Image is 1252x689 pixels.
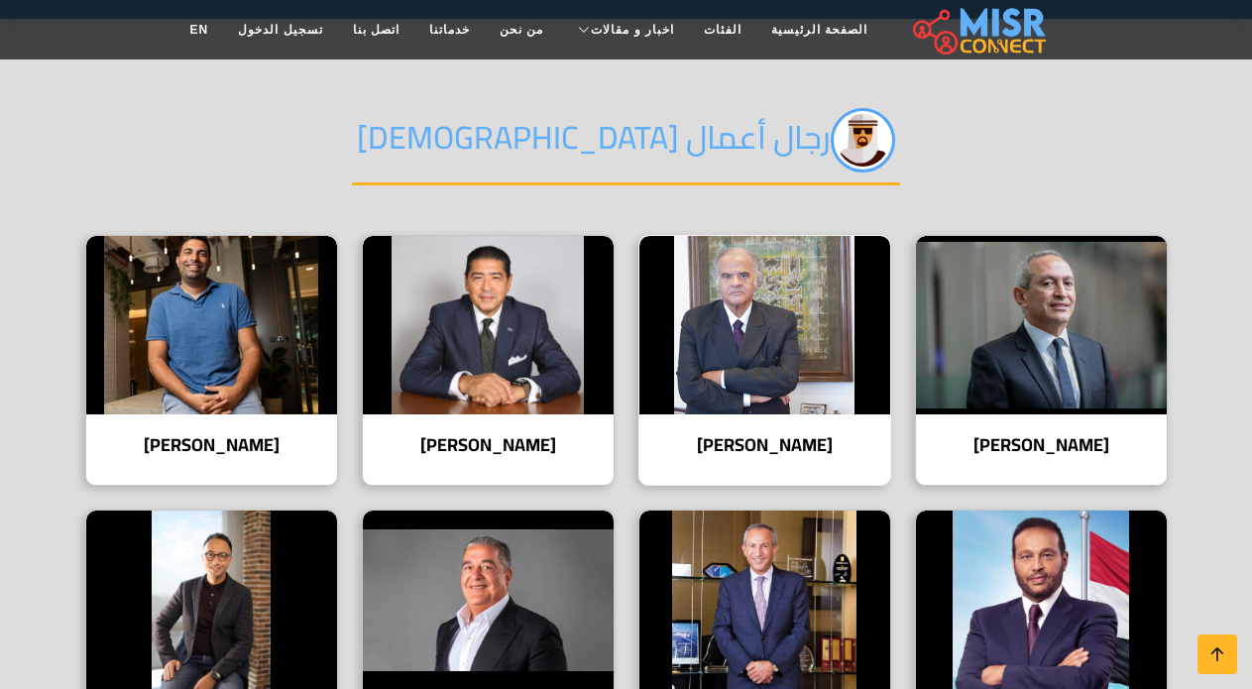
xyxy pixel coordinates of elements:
a: ممدوح محمد فتحي عباس [PERSON_NAME] [626,235,903,487]
h4: [PERSON_NAME] [101,434,322,456]
a: EN [175,11,224,49]
a: ناصف ساويرس [PERSON_NAME] [903,235,1180,487]
img: 3d3kANOsyxoYFq85L2BW.png [831,108,895,172]
a: من نحن [485,11,558,49]
h4: [PERSON_NAME] [654,434,875,456]
a: الفئات [689,11,756,49]
a: اخبار و مقالات [558,11,689,49]
img: ياسين منصور [363,511,614,689]
img: محمد بلوط [86,236,337,414]
h4: [PERSON_NAME] [931,434,1152,456]
a: محمد بلوط [PERSON_NAME] [73,235,350,487]
img: محمد حلاوة [916,511,1167,689]
img: هشام عز العرب [363,236,614,414]
img: المهندس محمد منير الأحول [86,511,337,689]
a: الصفحة الرئيسية [756,11,882,49]
h4: [PERSON_NAME] [378,434,599,456]
h2: رجال أعمال [DEMOGRAPHIC_DATA] [352,108,900,185]
a: تسجيل الدخول [223,11,337,49]
a: اتصل بنا [338,11,414,49]
span: اخبار و مقالات [591,21,674,39]
img: ناصف ساويرس [916,236,1167,414]
img: main.misr_connect [913,5,1046,55]
a: خدماتنا [414,11,485,49]
a: هشام عز العرب [PERSON_NAME] [350,235,626,487]
img: ممدوح محمد فتحي عباس [639,236,890,414]
img: رؤوف غبور [639,511,890,689]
